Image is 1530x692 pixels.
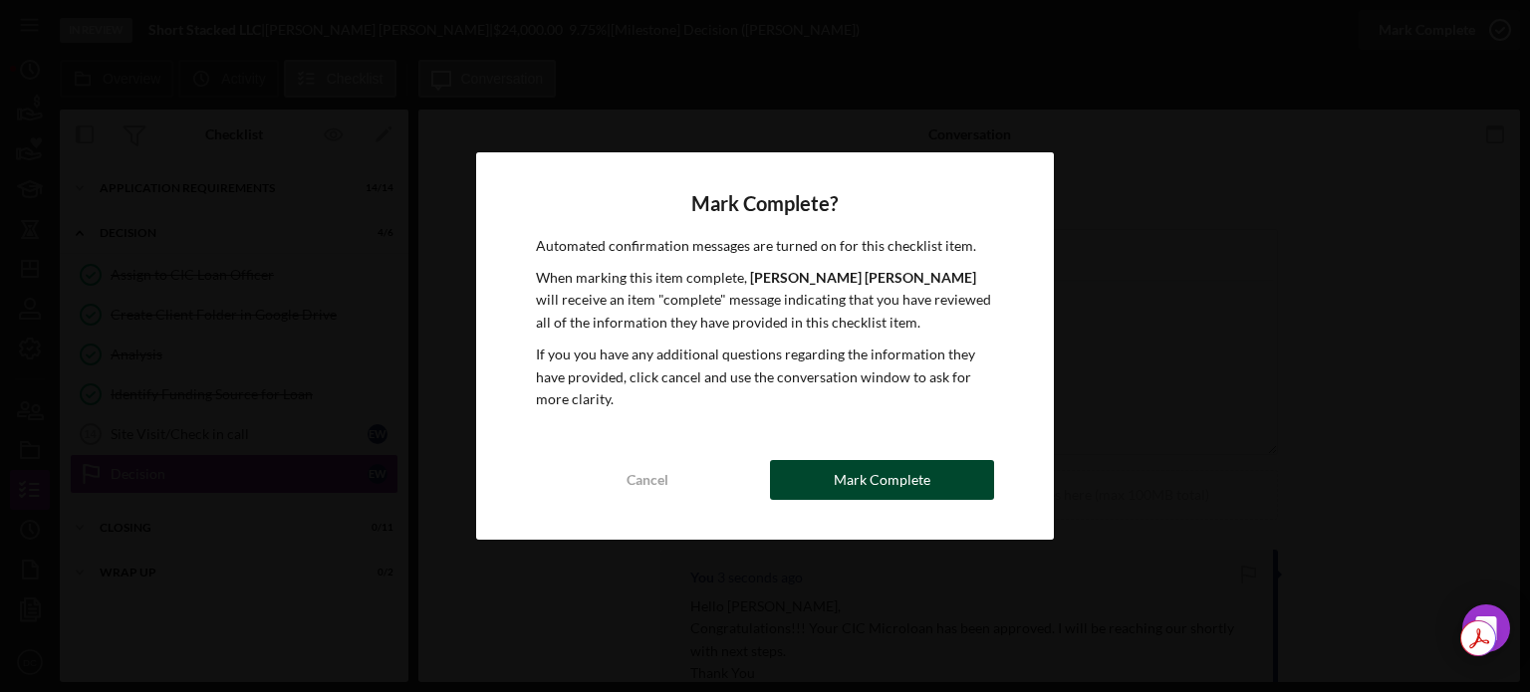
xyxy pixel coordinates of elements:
[770,460,994,500] button: Mark Complete
[536,235,995,257] p: Automated confirmation messages are turned on for this checklist item.
[536,344,995,410] p: If you you have any additional questions regarding the information they have provided, click canc...
[536,267,995,334] p: When marking this item complete, will receive an item "complete" message indicating that you have...
[834,460,930,500] div: Mark Complete
[536,192,995,215] h4: Mark Complete?
[536,460,760,500] button: Cancel
[627,460,668,500] div: Cancel
[750,269,976,286] b: [PERSON_NAME] [PERSON_NAME]
[1462,604,1510,652] div: Open Intercom Messenger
